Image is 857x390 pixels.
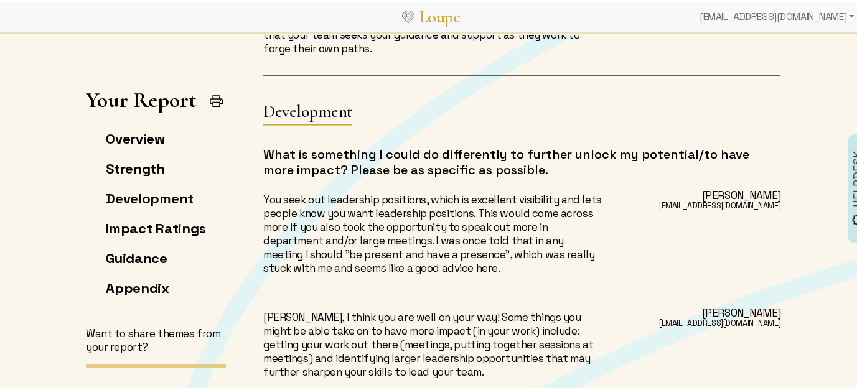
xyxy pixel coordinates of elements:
[618,191,780,196] span: [PERSON_NAME]
[86,362,226,388] button: Select and Share Themes
[659,316,780,327] span: [EMAIL_ADDRESS][DOMAIN_NAME]
[263,99,352,120] h3: Development
[86,85,196,111] h1: Your Report
[208,91,224,107] img: Print Icon
[106,128,165,146] a: Overview
[106,158,165,175] a: Strength
[106,277,169,295] a: Appendix
[106,218,205,235] a: Impact Ratings
[86,85,233,366] app-left-page-nav: Your Report
[263,191,603,273] div: You seek out leadership positions, which is excellent visibility and lets people know you want le...
[402,9,414,21] img: Loupe Logo
[263,309,603,377] div: [PERSON_NAME], I think you are well on your way! Some things you might be able take on to have mo...
[204,86,229,112] button: Print Report
[86,325,233,352] p: Want to share themes from your report?
[618,309,780,313] span: [PERSON_NAME]
[263,145,780,176] h4: What is something I could do differently to further unlock my potential/to have more impact? Plea...
[659,198,780,209] span: [EMAIL_ADDRESS][DOMAIN_NAME]
[106,248,167,265] a: Guidance
[106,188,194,205] a: Development
[414,4,464,27] a: Loupe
